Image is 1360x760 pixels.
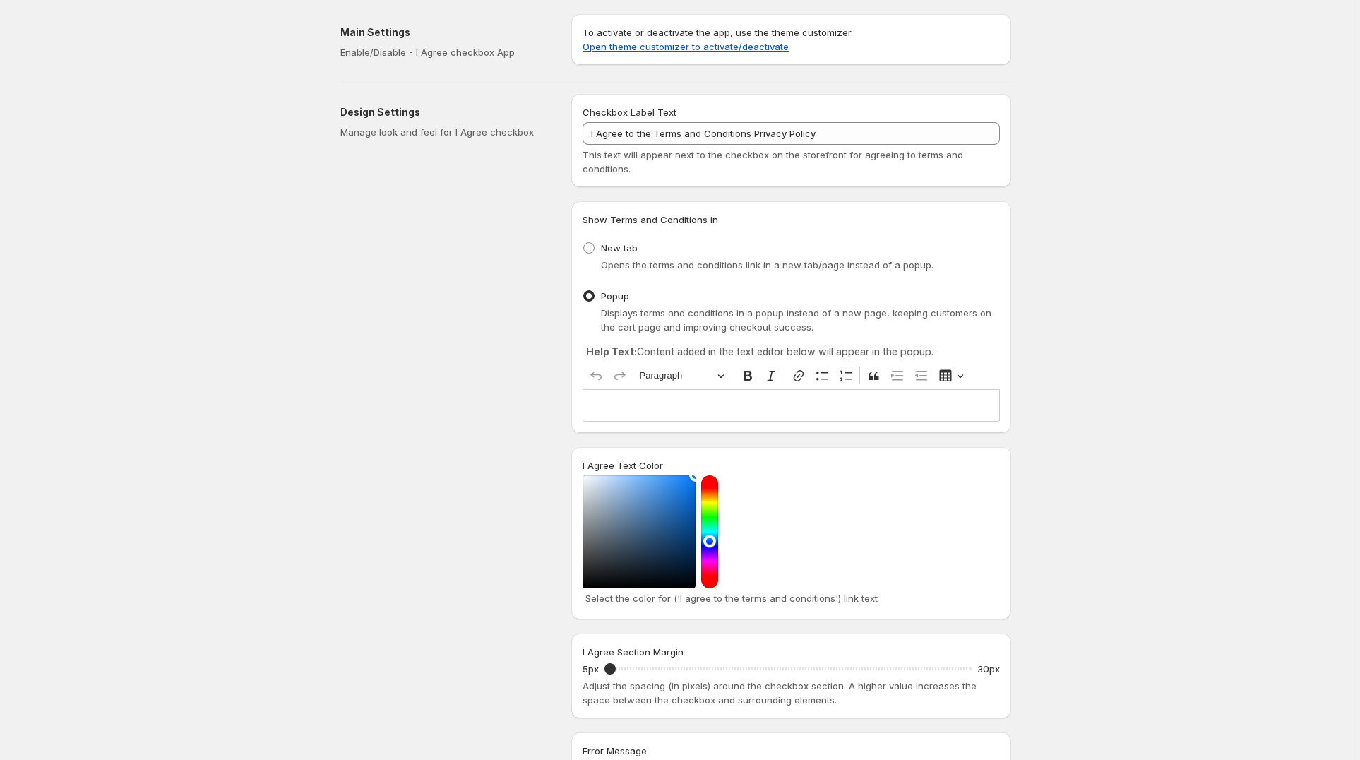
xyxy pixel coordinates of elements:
[585,591,997,605] p: Select the color for ('I agree to the terms and conditions') link text
[340,25,549,40] h2: Main Settings
[601,290,629,302] span: Popup
[583,662,599,676] p: 5px
[586,345,996,359] p: Content added in the text editor below will appear in the popup.
[583,680,977,706] span: Adjust the spacing (in pixels) around the checkbox section. A higher value increases the space be...
[340,45,549,59] p: Enable/Disable - I Agree checkbox App
[583,149,963,174] span: This text will appear next to the checkbox on the storefront for agreeing to terms and conditions.
[340,105,549,119] h2: Design Settings
[601,242,638,254] span: New tab
[583,25,1000,54] p: To activate or deactivate the app, use the theme customizer.
[601,259,933,271] span: Opens the terms and conditions link in a new tab/page instead of a popup.
[583,745,647,756] span: Error Message
[583,362,1000,389] div: Editor toolbar
[583,107,676,118] span: Checkbox Label Text
[601,307,991,333] span: Displays terms and conditions in a popup instead of a new page, keeping customers on the cart pag...
[586,345,637,357] strong: Help Text:
[340,125,549,139] p: Manage look and feel for I Agree checkbox
[977,662,1000,676] p: 30px
[583,389,1000,421] div: Editor editing area: main. Press ⌥0 for help.
[583,646,684,658] span: I Agree Section Margin
[583,214,718,225] span: Show Terms and Conditions in
[640,367,713,384] span: Paragraph
[583,41,789,52] a: Open theme customizer to activate/deactivate
[633,365,731,387] button: Paragraph, Heading
[583,458,663,473] label: I Agree Text Color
